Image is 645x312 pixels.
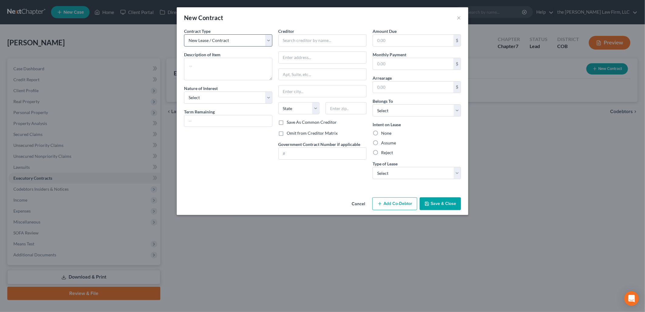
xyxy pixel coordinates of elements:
button: × [457,14,461,21]
label: Amount Due [373,28,397,34]
label: Omit from Creditor Matrix [287,130,338,136]
span: Belongs To [373,99,393,104]
input: Enter city... [279,85,367,97]
div: New Contract [184,13,224,22]
input: 0.00 [373,81,453,93]
label: Term Remaining [184,109,215,115]
button: Add Co-Debtor [372,197,417,210]
input: Enter address... [279,52,367,63]
button: Cancel [347,198,370,210]
button: Save & Close [420,197,461,210]
div: $ [453,81,461,93]
label: Monthly Payment [373,51,406,58]
span: Creditor [278,29,295,34]
label: Assume [381,140,396,146]
input: # [279,148,367,159]
span: Description of Item [184,52,220,57]
div: Open Intercom Messenger [624,291,639,306]
label: Nature of Interest [184,85,218,92]
input: Search creditor by name... [278,34,367,47]
label: Arrearage [373,75,392,81]
div: $ [453,35,461,46]
input: -- [184,115,272,127]
input: 0.00 [373,58,453,70]
label: Government Contract Number if applicable [278,141,360,147]
input: Apt, Suite, etc... [279,69,367,80]
label: Intent on Lease [373,121,401,128]
label: None [381,130,391,136]
span: Type of Lease [373,161,398,166]
input: 0.00 [373,35,453,46]
label: Contract Type [184,28,210,34]
label: Save As Common Creditor [287,119,337,125]
label: Reject [381,150,393,156]
input: Enter zip.. [326,102,367,114]
div: $ [453,58,461,70]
